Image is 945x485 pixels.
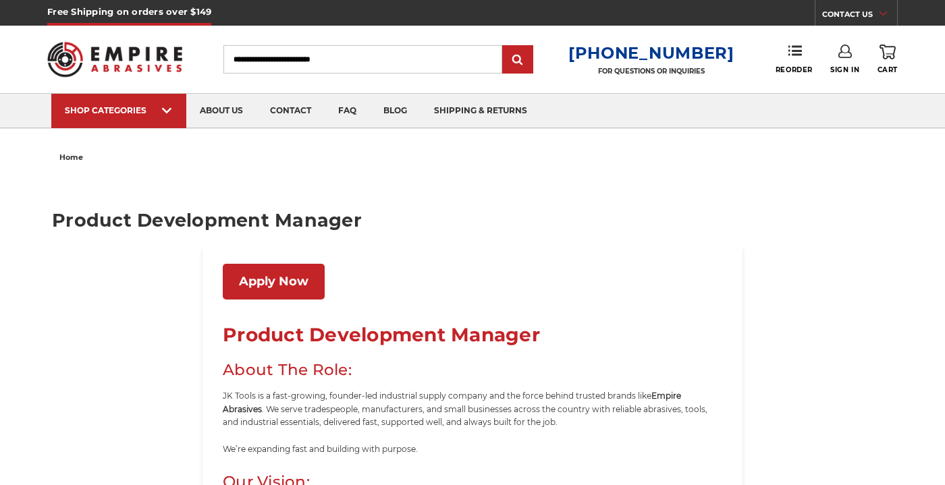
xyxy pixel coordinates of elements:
div: SHOP CATEGORIES [65,105,173,115]
img: Empire Abrasives [47,33,182,86]
span: Sign In [830,65,859,74]
p: We’re expanding fast and building with purpose. [223,443,722,455]
a: CONTACT US [822,7,897,26]
p: JK Tools is a fast-growing, founder-led industrial supply company and the force behind trusted br... [223,389,722,428]
h1: Product Development Manager [52,211,893,229]
a: about us [186,94,256,128]
a: Reorder [776,45,813,74]
a: Apply Now [223,264,325,299]
a: shipping & returns [421,94,541,128]
h1: Product Development Manager [223,320,722,350]
b: Empire Abrasives [223,391,681,413]
input: Submit [504,47,531,74]
span: home [59,152,83,162]
a: [PHONE_NUMBER] [568,43,734,63]
p: FOR QUESTIONS OR INQUIRIES [568,67,734,76]
a: blog [370,94,421,128]
span: Reorder [776,65,813,74]
span: Cart [878,65,898,74]
a: Cart [878,45,898,74]
a: faq [325,94,370,128]
a: contact [256,94,325,128]
h2: About The Role: [223,358,722,382]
